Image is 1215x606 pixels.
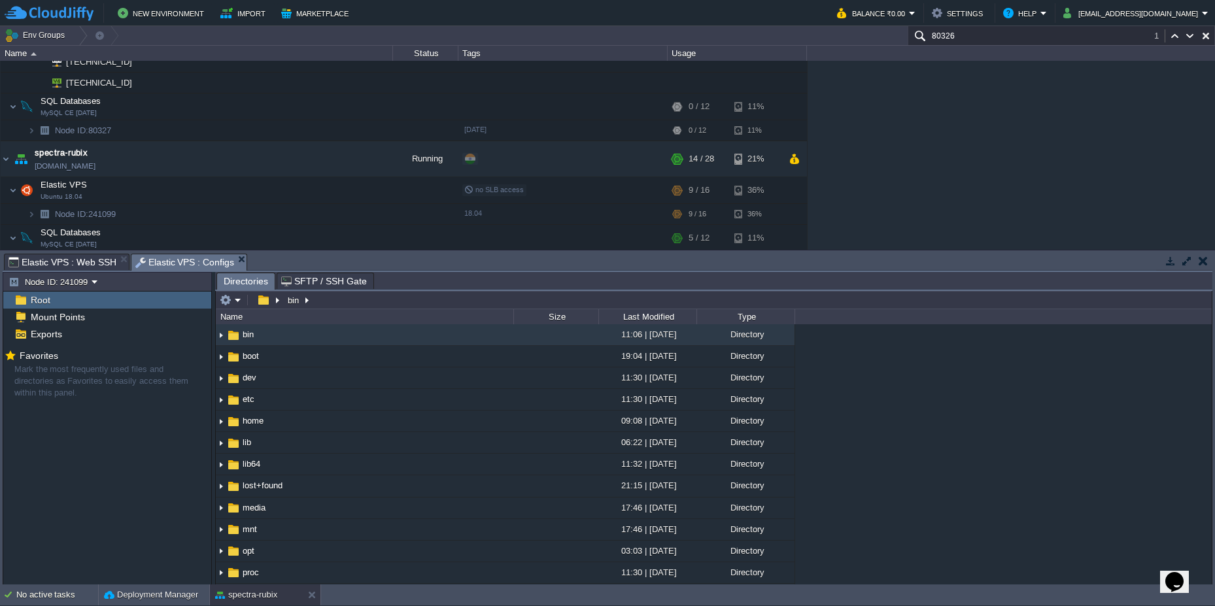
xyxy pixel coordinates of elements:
img: AMDAwAAAACH5BAEAAAAALAAAAAABAAEAAAICRAEAOw== [9,93,17,120]
span: SQL Databases [39,227,103,238]
img: AMDAwAAAACH5BAEAAAAALAAAAAABAAEAAAICRAEAOw== [12,141,30,177]
div: 19:04 | [DATE] [598,346,696,366]
div: No active tasks [16,584,98,605]
div: 21:15 | [DATE] [598,475,696,496]
span: spectra-rubix [35,146,88,160]
span: Node ID: [55,126,88,135]
div: 11:30 | [DATE] [598,389,696,409]
span: MySQL CE [DATE] [41,241,97,248]
div: Status [394,46,458,61]
button: spectra-rubix [215,588,277,601]
div: 0 / 12 [689,120,706,141]
img: AMDAwAAAACH5BAEAAAAALAAAAAABAAEAAAICRAEAOw== [216,346,226,367]
img: AMDAwAAAACH5BAEAAAAALAAAAAABAAEAAAICRAEAOw== [216,520,226,540]
div: Directory [696,562,795,582]
a: lib64 [241,458,262,469]
a: Exports [28,328,64,340]
div: Directory [696,389,795,409]
span: Elastic VPS : Configs [135,254,235,271]
a: media [241,502,267,513]
img: AMDAwAAAACH5BAEAAAAALAAAAAABAAEAAAICRAEAOw== [226,414,241,429]
a: home [241,415,265,426]
a: [TECHNICAL_ID] [65,57,134,67]
img: CloudJiffy [5,5,94,22]
div: Type [698,309,795,324]
img: AMDAwAAAACH5BAEAAAAALAAAAAABAAEAAAICRAEAOw== [226,458,241,472]
div: 11% [734,120,777,141]
div: 9 / 16 [689,177,710,203]
img: AMDAwAAAACH5BAEAAAAALAAAAAABAAEAAAICRAEAOw== [27,120,35,141]
a: Root [28,294,52,306]
img: AMDAwAAAACH5BAEAAAAALAAAAAABAAEAAAICRAEAOw== [226,544,241,558]
span: no SLB access [464,186,524,194]
div: 11:06 | [DATE] [598,324,696,345]
span: dev [241,372,258,383]
div: 36% [734,204,777,224]
img: AMDAwAAAACH5BAEAAAAALAAAAAABAAEAAAICRAEAOw== [216,433,226,453]
img: AMDAwAAAACH5BAEAAAAALAAAAAABAAEAAAICRAEAOw== [216,368,226,388]
div: 03:03 | [DATE] [598,541,696,561]
span: proc [241,567,261,578]
span: [TECHNICAL_ID] [65,52,134,72]
a: SQL DatabasesMySQL CE [DATE] [39,227,103,237]
img: AMDAwAAAACH5BAEAAAAALAAAAAABAAEAAAICRAEAOw== [35,120,54,141]
div: Usage [668,46,806,61]
a: [TECHNICAL_ID] [65,78,134,88]
span: lib [241,437,253,448]
span: Node ID: [55,209,88,219]
span: [DATE] [464,126,487,133]
div: Directory [696,346,795,366]
div: 11:30 | [DATE] [598,562,696,582]
div: 17:46 | [DATE] [598,497,696,518]
div: Directory [696,454,795,474]
div: 11:32 | [DATE] [598,454,696,474]
img: AMDAwAAAACH5BAEAAAAALAAAAAABAAEAAAICRAEAOw== [216,325,226,345]
span: Ubuntu 18.04 [41,193,82,201]
a: bin [241,329,256,340]
a: Elastic VPSUbuntu 18.04 [39,180,89,190]
div: Mark the most frequently used files and directories as Favorites to easily access them within thi... [3,355,211,407]
div: 17:46 | [DATE] [598,519,696,539]
div: Directory [696,584,795,604]
img: AMDAwAAAACH5BAEAAAAALAAAAAABAAEAAAICRAEAOw== [226,436,241,450]
img: AMDAwAAAACH5BAEAAAAALAAAAAABAAEAAAICRAEAOw== [226,565,241,580]
button: [EMAIL_ADDRESS][DOMAIN_NAME] [1063,5,1202,21]
span: Directories [224,273,268,290]
a: SQL DatabasesMySQL CE [DATE] [39,96,103,106]
div: 1 [1154,29,1165,42]
img: AMDAwAAAACH5BAEAAAAALAAAAAABAAEAAAICRAEAOw== [35,73,43,93]
div: 14 / 28 [689,141,714,177]
img: AMDAwAAAACH5BAEAAAAALAAAAAABAAEAAAICRAEAOw== [43,52,61,72]
button: New Environment [118,5,208,21]
a: Mount Points [28,311,87,323]
img: AMDAwAAAACH5BAEAAAAALAAAAAABAAEAAAICRAEAOw== [216,454,226,475]
a: lost+found [241,480,284,491]
img: AMDAwAAAACH5BAEAAAAALAAAAAABAAEAAAICRAEAOw== [18,93,36,120]
span: Elastic VPS [39,179,89,190]
span: SQL Databases [39,95,103,107]
div: Size [515,309,598,324]
img: AMDAwAAAACH5BAEAAAAALAAAAAABAAEAAAICRAEAOw== [18,225,36,251]
div: 18:11 | [DATE] [598,584,696,604]
div: Directory [696,497,795,518]
a: Node ID:241099 [54,209,118,220]
span: 18.04 [464,209,482,217]
div: Directory [696,324,795,345]
button: Env Groups [5,26,69,44]
img: AMDAwAAAACH5BAEAAAAALAAAAAABAAEAAAICRAEAOw== [226,479,241,494]
span: [TECHNICAL_ID] [65,73,134,93]
img: AMDAwAAAACH5BAEAAAAALAAAAAABAAEAAAICRAEAOw== [216,390,226,410]
a: boot [241,350,261,362]
div: 09:08 | [DATE] [598,411,696,431]
div: Name [217,309,513,324]
img: AMDAwAAAACH5BAEAAAAALAAAAAABAAEAAAICRAEAOw== [216,498,226,518]
img: AMDAwAAAACH5BAEAAAAALAAAAAABAAEAAAICRAEAOw== [27,204,35,224]
img: AMDAwAAAACH5BAEAAAAALAAAAAABAAEAAAICRAEAOw== [35,204,54,224]
img: AMDAwAAAACH5BAEAAAAALAAAAAABAAEAAAICRAEAOw== [226,350,241,364]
